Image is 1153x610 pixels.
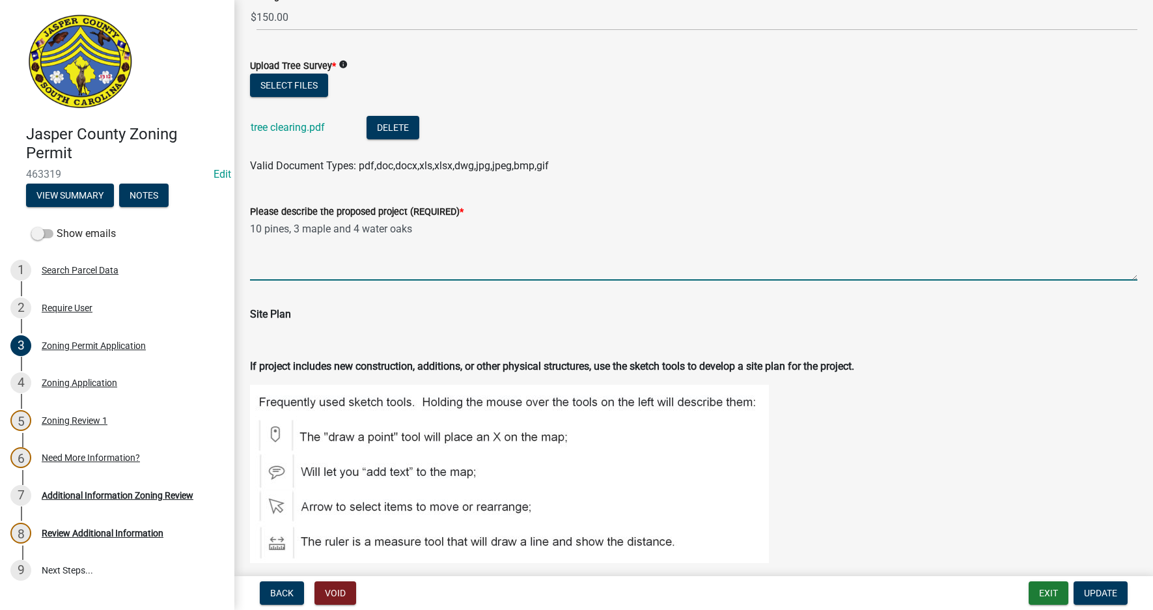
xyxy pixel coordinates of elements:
span: Back [270,588,294,598]
label: Show emails [31,226,116,242]
div: 5 [10,410,31,431]
button: Back [260,581,304,605]
wm-modal-confirm: Edit Application Number [214,168,231,180]
h4: Jasper County Zoning Permit [26,125,224,163]
button: Exit [1029,581,1068,605]
div: 2 [10,298,31,318]
label: Please describe the proposed project (REQUIRED) [250,208,464,217]
div: Additional Information Zoning Review [42,491,193,500]
div: 9 [10,560,31,581]
label: Upload Tree Survey [250,62,336,71]
button: Delete [367,116,419,139]
div: 8 [10,523,31,544]
img: Jasper County, South Carolina [26,14,135,111]
div: 1 [10,260,31,281]
img: Map_Tools_0fa003cd-e548-4f90-a334-4a403d3e3701.JPG [250,385,769,563]
span: Update [1084,588,1117,598]
div: Search Parcel Data [42,266,118,275]
div: 3 [10,335,31,356]
div: 4 [10,372,31,393]
span: Valid Document Types: pdf,doc,docx,xls,xlsx,dwg,jpg,jpeg,bmp,gif [250,159,549,172]
wm-modal-confirm: Notes [119,191,169,201]
i: info [339,60,348,69]
span: Site Plan [250,308,291,320]
a: Edit [214,168,231,180]
div: Need More Information? [42,453,140,462]
button: Notes [119,184,169,207]
span: 463319 [26,168,208,180]
div: Zoning Review 1 [42,416,107,425]
div: 7 [10,485,31,506]
wm-modal-confirm: Delete Document [367,122,419,135]
button: Select files [250,74,328,97]
div: Zoning Permit Application [42,341,146,350]
strong: If project includes new construction, additions, or other physical structures, use the sketch too... [250,360,854,372]
div: Require User [42,303,92,312]
wm-modal-confirm: Summary [26,191,114,201]
button: View Summary [26,184,114,207]
button: Void [314,581,356,605]
div: Review Additional Information [42,529,163,538]
button: Update [1074,581,1128,605]
div: Zoning Application [42,378,117,387]
a: tree clearing.pdf [251,121,325,133]
span: $ [250,4,257,31]
div: 6 [10,447,31,468]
